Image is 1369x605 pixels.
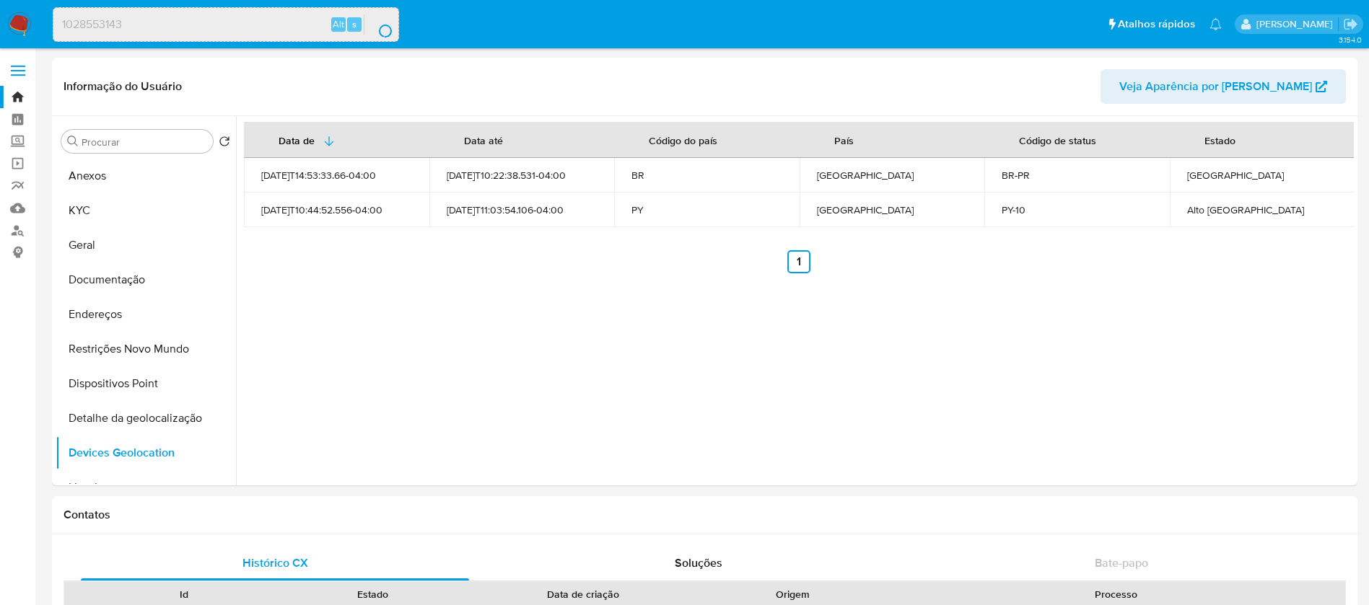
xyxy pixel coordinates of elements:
div: [DATE]T10:44:52.556-04:00 [261,203,412,216]
button: Veja Aparência por [PERSON_NAME] [1101,69,1346,104]
span: Alt [333,17,344,31]
div: [GEOGRAPHIC_DATA] [817,203,968,216]
span: Histórico CX [242,555,308,571]
button: Procurar [67,136,79,147]
button: Anexos [56,159,236,193]
button: Endereços [56,297,236,332]
div: Data de criação [478,587,688,601]
span: s [352,17,357,31]
div: Id [100,587,268,601]
div: [GEOGRAPHIC_DATA] [817,169,968,182]
button: Documentação [56,262,236,297]
button: Data de [261,123,352,157]
input: Pesquise usuários ou casos... [53,15,398,34]
div: [GEOGRAPHIC_DATA] [1187,169,1338,182]
div: Estado [1187,123,1253,157]
button: Restrições Novo Mundo [56,332,236,366]
div: [DATE]T14:53:33.66-04:00 [261,169,412,182]
button: Dispositivos Point [56,366,236,401]
div: [DATE]T11:03:54.106-04:00 [447,203,598,216]
button: KYC [56,193,236,228]
div: PY-10 [1002,203,1153,216]
div: Estado [289,587,458,601]
div: BR [631,169,782,182]
button: Lista Interna [56,470,236,505]
button: search-icon [364,14,393,35]
h1: Informação do Usuário [64,79,182,94]
a: Ir a la página 1 [787,250,810,273]
p: weverton.gomes@mercadopago.com.br [1256,17,1338,31]
div: Código do país [631,123,735,157]
span: Veja Aparência por [PERSON_NAME] [1119,69,1312,104]
div: [DATE]T10:22:38.531-04:00 [447,169,598,182]
div: Processo [898,587,1335,601]
span: Soluções [675,555,722,571]
div: País [817,123,871,157]
div: Código de status [1002,123,1114,157]
span: Bate-papo [1095,555,1148,571]
div: Origem [709,587,878,601]
nav: Paginación [244,250,1354,273]
button: Geral [56,228,236,262]
button: Detalhe da geolocalização [56,401,236,436]
div: Data até [447,123,520,157]
div: BR-PR [1002,169,1153,182]
div: Alto [GEOGRAPHIC_DATA] [1187,203,1338,216]
h1: Contatos [64,508,1346,522]
div: PY [631,203,782,216]
a: Notificações [1210,18,1222,30]
button: Devices Geolocation [56,436,236,470]
span: Atalhos rápidos [1118,17,1195,32]
input: Procurar [82,136,207,149]
a: Sair [1343,17,1358,32]
button: Retornar ao pedido padrão [219,136,230,151]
